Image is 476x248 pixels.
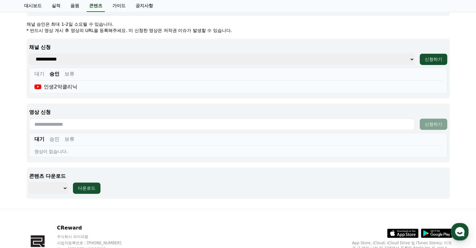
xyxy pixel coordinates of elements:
button: 신청하기 [420,54,447,65]
p: 주식회사 와이피랩 [57,234,133,239]
p: 영상 신청 [29,108,447,116]
button: 다운로드 [73,182,100,194]
p: 사업자등록번호 : [PHONE_NUMBER] [57,240,133,245]
a: 대화 [41,196,81,212]
div: 인생2막클리닉 [34,83,77,91]
button: 신청하기 [420,119,447,130]
button: 승인 [49,70,59,78]
button: 보류 [64,135,74,143]
div: 신청하기 [425,121,442,127]
a: 설정 [81,196,120,212]
p: 채널 신청 [29,44,447,51]
p: * 반드시 영상 게시 후 영상의 URL을 등록해주세요. 미 신청한 영상은 저작권 이슈가 발생할 수 있습니다. [27,27,450,34]
p: CReward [57,224,133,232]
button: 대기 [34,70,44,78]
div: 다운로드 [78,185,95,191]
span: 설정 [97,205,104,210]
p: 채널 승인은 최대 1-2일 소요될 수 있습니다. [27,21,450,27]
button: 보류 [64,70,74,78]
span: 홈 [20,205,23,210]
a: 홈 [2,196,41,212]
button: 대기 [34,135,44,143]
div: 영상이 없습니다. [34,148,442,155]
span: 대화 [57,206,65,211]
button: 승인 [49,135,59,143]
div: 신청하기 [425,56,442,62]
p: 콘텐츠 다운로드 [29,172,447,180]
